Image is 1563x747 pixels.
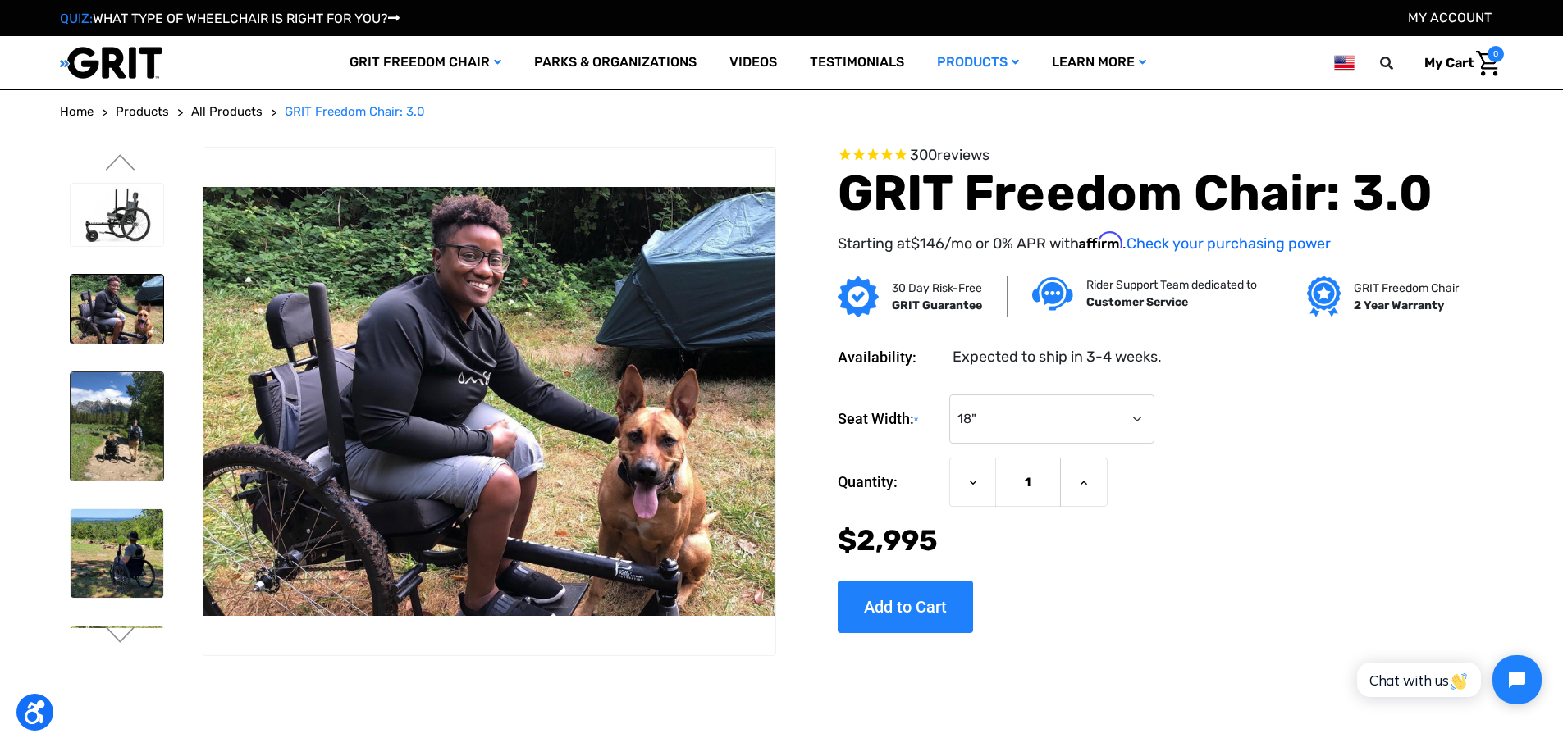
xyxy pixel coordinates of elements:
[838,458,941,507] label: Quantity:
[892,280,982,297] p: 30 Day Risk-Free
[191,104,263,119] span: All Products
[1354,280,1459,297] p: GRIT Freedom Chair
[838,164,1453,223] h1: GRIT Freedom Chair: 3.0
[1412,46,1504,80] a: Cart with 0 items
[838,346,941,368] dt: Availability:
[911,235,944,253] span: $146
[71,275,163,344] img: GRIT Freedom Chair: 3.0
[71,184,163,246] img: GRIT Freedom Chair: 3.0
[1127,235,1331,253] a: Check your purchasing power - Learn more about Affirm Financing (opens in modal)
[1032,277,1073,311] img: Customer service
[713,36,793,89] a: Videos
[60,102,1504,121] nav: Breadcrumb
[191,102,263,121] a: All Products
[60,102,94,121] a: Home
[1488,46,1504,62] span: 0
[838,276,879,317] img: GRIT Guarantee
[71,509,163,597] img: GRIT Freedom Chair: 3.0
[838,523,938,558] span: $2,995
[60,11,400,26] a: QUIZ:WHAT TYPE OF WHEELCHAIR IS RIGHT FOR YOU?
[838,147,1453,165] span: Rated 4.6 out of 5 stars 300 reviews
[1086,276,1257,294] p: Rider Support Team dedicated to
[1035,36,1163,89] a: Learn More
[60,104,94,119] span: Home
[285,102,425,121] a: GRIT Freedom Chair: 3.0
[103,626,138,646] button: Go to slide 3 of 3
[116,102,169,121] a: Products
[1476,51,1500,76] img: Cart
[1307,276,1341,317] img: Grit freedom
[937,146,989,164] span: reviews
[285,104,425,119] span: GRIT Freedom Chair: 3.0
[838,394,941,444] label: Seat Width:
[333,36,518,89] a: GRIT Freedom Chair
[892,298,982,312] strong: GRIT Guarantee
[103,154,138,174] button: Go to slide 1 of 3
[1079,231,1122,249] span: Affirm
[953,346,1162,368] dd: Expected to ship in 3-4 weeks.
[1408,10,1492,25] a: Account
[838,581,973,633] input: Add to Cart
[1339,641,1556,718] iframe: Tidio Chat
[116,104,169,119] span: Products
[1354,298,1444,312] strong: 2 Year Warranty
[910,146,989,164] span: 300 reviews
[518,36,713,89] a: Parks & Organizations
[793,36,921,89] a: Testimonials
[60,11,93,26] span: QUIZ:
[1086,295,1188,309] strong: Customer Service
[1334,52,1354,73] img: us.png
[71,372,163,481] img: GRIT Freedom Chair: 3.0
[838,231,1453,255] p: Starting at /mo or 0% APR with .
[921,36,1035,89] a: Products
[203,187,775,615] img: GRIT Freedom Chair: 3.0
[1387,46,1412,80] input: Search
[1424,55,1474,71] span: My Cart
[60,46,162,80] img: GRIT All-Terrain Wheelchair and Mobility Equipment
